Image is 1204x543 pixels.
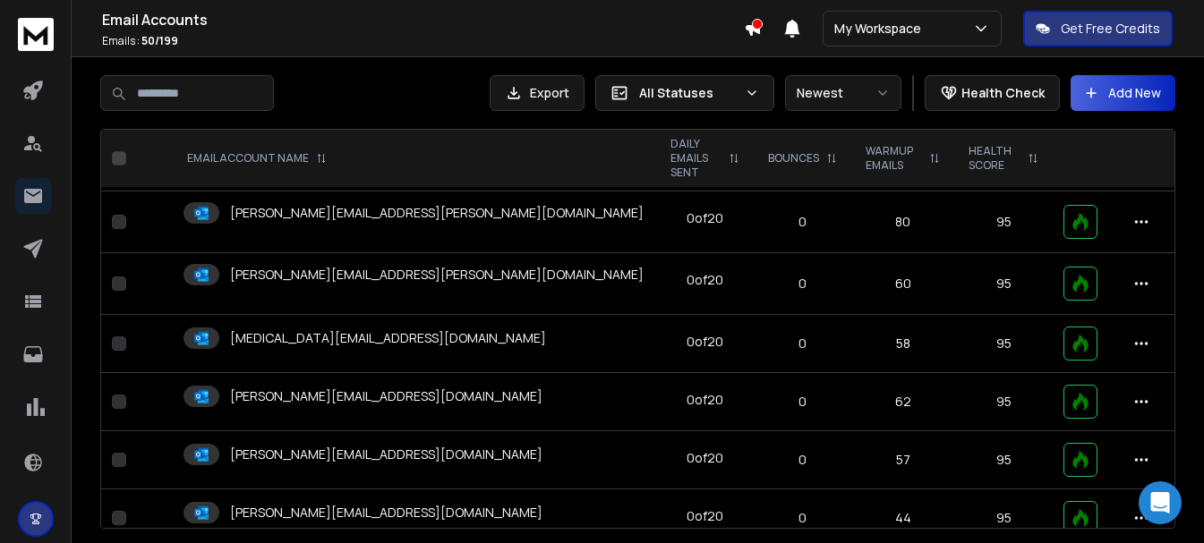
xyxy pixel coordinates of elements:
td: 80 [851,191,954,253]
p: [PERSON_NAME][EMAIL_ADDRESS][DOMAIN_NAME] [230,445,542,463]
span: 50 / 199 [141,33,178,48]
div: EMAIL ACCOUNT NAME [187,151,327,165]
p: WARMUP EMAILS [866,144,922,173]
td: 95 [954,431,1053,489]
div: 0 of 20 [687,449,723,467]
p: [PERSON_NAME][EMAIL_ADDRESS][DOMAIN_NAME] [230,387,542,405]
div: 0 of 20 [687,507,723,525]
button: Export [490,75,585,111]
div: Open Intercom Messenger [1139,481,1182,524]
p: DAILY EMAILS SENT [670,137,722,180]
p: Emails : [102,34,744,48]
p: Get Free Credits [1061,20,1160,38]
p: 0 [764,451,841,469]
div: 0 of 20 [687,333,723,351]
p: 0 [764,509,841,527]
img: logo [18,18,54,51]
p: All Statuses [639,84,738,102]
div: 0 of 20 [687,209,723,227]
p: 0 [764,393,841,411]
td: 95 [954,373,1053,431]
td: 95 [954,191,1053,253]
p: HEALTH SCORE [969,144,1020,173]
h1: Email Accounts [102,9,744,30]
button: Newest [785,75,901,111]
p: [MEDICAL_DATA][EMAIL_ADDRESS][DOMAIN_NAME] [230,329,546,347]
p: 0 [764,335,841,352]
td: 60 [851,253,954,315]
button: Get Free Credits [1023,11,1173,47]
button: Add New [1071,75,1175,111]
p: [PERSON_NAME][EMAIL_ADDRESS][PERSON_NAME][DOMAIN_NAME] [230,204,644,222]
button: Health Check [925,75,1060,111]
p: My Workspace [834,20,928,38]
div: 0 of 20 [687,391,723,409]
p: Health Check [961,84,1045,102]
div: 0 of 20 [687,271,723,289]
p: [PERSON_NAME][EMAIL_ADDRESS][PERSON_NAME][DOMAIN_NAME] [230,266,644,284]
p: 0 [764,275,841,293]
td: 62 [851,373,954,431]
p: 0 [764,213,841,231]
p: BOUNCES [768,151,819,165]
td: 57 [851,431,954,489]
td: 95 [954,253,1053,315]
td: 58 [851,315,954,373]
p: [PERSON_NAME][EMAIL_ADDRESS][DOMAIN_NAME] [230,504,542,522]
td: 95 [954,315,1053,373]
